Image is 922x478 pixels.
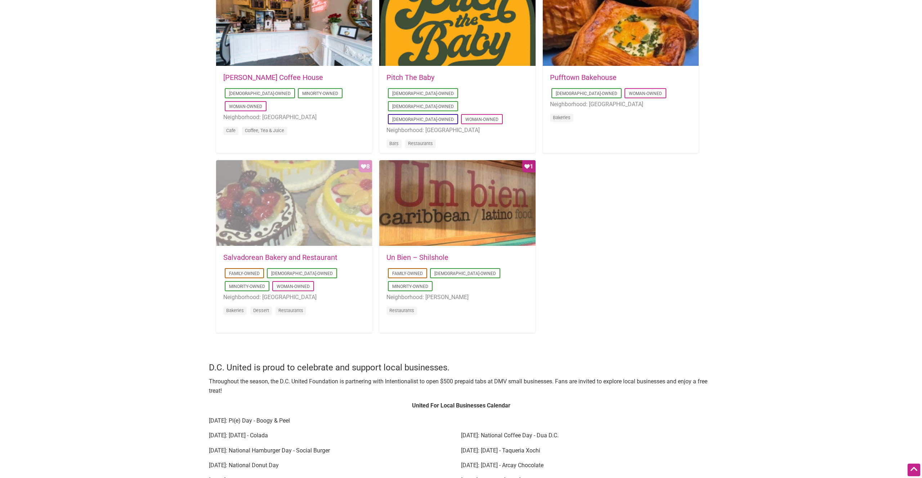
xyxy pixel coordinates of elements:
[302,91,338,96] a: Minority-Owned
[550,73,617,82] a: Pufftown Bakehouse
[209,446,461,455] p: [DATE]: National Hamburger Day - Social Burger
[229,284,265,289] a: Minority-Owned
[392,284,428,289] a: Minority-Owned
[392,117,454,122] a: [DEMOGRAPHIC_DATA]-Owned
[392,91,454,96] a: [DEMOGRAPHIC_DATA]-Owned
[223,253,337,262] a: Salvadorean Bakery and Restaurant
[209,362,713,374] h4: D.C. United is proud to celebrate and support local businesses.
[209,416,713,425] p: [DATE]: Pi(e) Day - Boogy & Peel
[392,104,454,109] a: [DEMOGRAPHIC_DATA]-Owned
[556,91,617,96] a: [DEMOGRAPHIC_DATA]-Owned
[386,293,528,302] li: Neighborhood: [PERSON_NAME]
[386,73,434,82] a: Pitch The Baby
[278,308,303,313] a: Restaurants
[389,141,399,146] a: Bars
[209,461,461,470] p: [DATE]: National Donut Day
[465,117,498,122] a: Woman-Owned
[245,128,284,133] a: Coffee, Tea & Juice
[229,104,262,109] a: Woman-Owned
[226,308,244,313] a: Bakeries
[229,91,291,96] a: [DEMOGRAPHIC_DATA]-Owned
[223,73,323,82] a: [PERSON_NAME] Coffee House
[226,128,236,133] a: Cafe
[253,308,269,313] a: Dessert
[386,126,528,135] li: Neighborhood: [GEOGRAPHIC_DATA]
[550,100,691,109] li: Neighborhood: [GEOGRAPHIC_DATA]
[223,293,365,302] li: Neighborhood: [GEOGRAPHIC_DATA]
[386,253,448,262] a: Un Bien – Shilshole
[209,431,461,440] p: [DATE]: [DATE] - Colada
[229,271,260,276] a: Family-Owned
[412,402,510,409] strong: United For Local Businesses Calendar
[209,377,713,395] p: Throughout the season, the D.C. United Foundation is partnering with Intentionalist to open $500 ...
[461,461,713,470] p: [DATE]: [DATE] - Arcay Chocolate
[434,271,496,276] a: [DEMOGRAPHIC_DATA]-Owned
[553,115,570,120] a: Bakeries
[408,141,433,146] a: Restaurants
[461,431,713,440] p: [DATE]: National Coffee Day - Dua D.C.
[389,308,414,313] a: Restaurants
[223,113,365,122] li: Neighborhood: [GEOGRAPHIC_DATA]
[461,446,713,455] p: [DATE]: [DATE] - Taqueria Xochi
[277,284,310,289] a: Woman-Owned
[908,464,920,476] div: Scroll Back to Top
[629,91,662,96] a: Woman-Owned
[271,271,333,276] a: [DEMOGRAPHIC_DATA]-Owned
[392,271,423,276] a: Family-Owned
